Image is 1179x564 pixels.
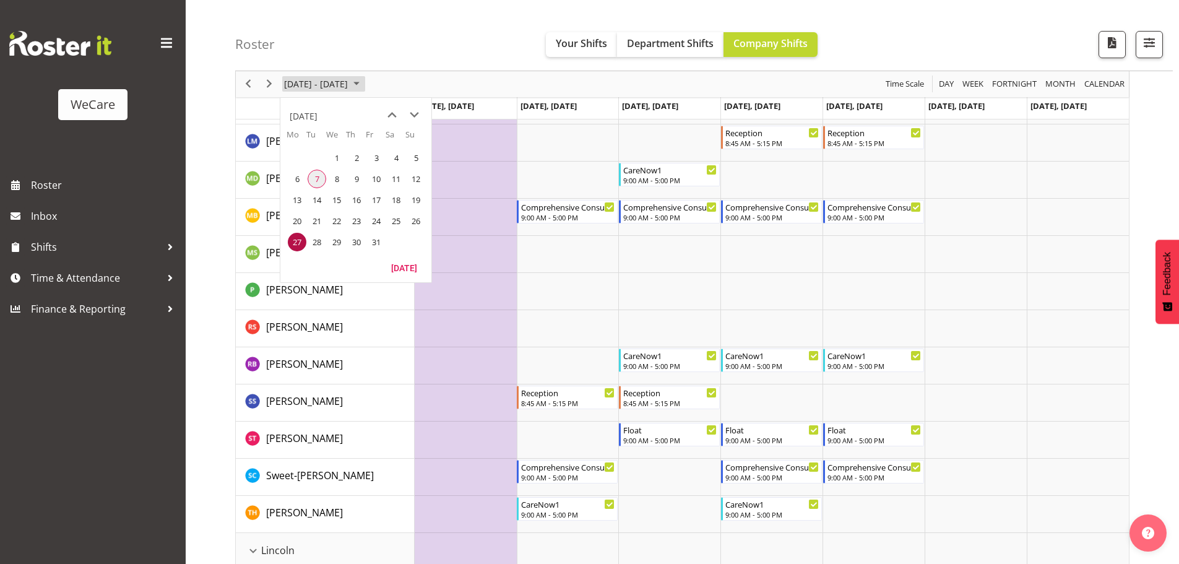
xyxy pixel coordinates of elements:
[288,212,306,230] span: Monday, October 20, 2025
[266,208,343,223] a: [PERSON_NAME]
[327,233,346,251] span: Wednesday, October 29, 2025
[823,423,924,446] div: Simone Turner"s event - Float Begin From Friday, October 31, 2025 at 9:00:00 AM GMT+13:00 Ends At...
[236,384,415,422] td: Savanna Samson resource
[306,129,326,147] th: Tu
[990,77,1039,92] button: Fortnight
[266,505,343,520] a: [PERSON_NAME]
[381,104,403,126] button: previous month
[623,386,717,399] div: Reception
[266,171,343,186] a: [PERSON_NAME]
[238,71,259,97] div: previous period
[261,543,295,558] span: Lincoln
[1136,31,1163,58] button: Filter Shifts
[366,129,386,147] th: Fr
[521,398,615,408] div: 8:45 AM - 5:15 PM
[327,212,346,230] span: Wednesday, October 22, 2025
[937,77,956,92] button: Timeline Day
[288,233,306,251] span: Monday, October 27, 2025
[884,77,926,92] button: Time Scale
[31,207,179,225] span: Inbox
[266,431,343,446] a: [PERSON_NAME]
[928,100,985,111] span: [DATE], [DATE]
[721,349,822,372] div: Ruby Beaumont"s event - CareNow1 Begin From Thursday, October 30, 2025 at 9:00:00 AM GMT+13:00 En...
[31,238,161,256] span: Shifts
[308,170,326,188] span: Tuesday, October 7, 2025
[827,201,921,213] div: Comprehensive Consult
[327,191,346,209] span: Wednesday, October 15, 2025
[725,435,819,445] div: 9:00 AM - 5:00 PM
[288,191,306,209] span: Monday, October 13, 2025
[367,191,386,209] span: Friday, October 17, 2025
[407,191,425,209] span: Sunday, October 19, 2025
[367,170,386,188] span: Friday, October 10, 2025
[517,200,618,223] div: Matthew Brewer"s event - Comprehensive Consult Begin From Tuesday, October 28, 2025 at 9:00:00 AM...
[725,461,819,473] div: Comprehensive Consult
[619,200,720,223] div: Matthew Brewer"s event - Comprehensive Consult Begin From Wednesday, October 29, 2025 at 9:00:00 ...
[723,32,818,57] button: Company Shifts
[367,233,386,251] span: Friday, October 31, 2025
[266,134,343,149] a: [PERSON_NAME]
[521,498,615,510] div: CareNow1
[1155,240,1179,324] button: Feedback - Show survey
[725,498,819,510] div: CareNow1
[235,37,275,51] h4: Roster
[622,100,678,111] span: [DATE], [DATE]
[623,361,717,371] div: 9:00 AM - 5:00 PM
[236,422,415,459] td: Simone Turner resource
[721,497,822,521] div: Tillie Hollyer"s event - CareNow1 Begin From Thursday, October 30, 2025 at 9:00:00 AM GMT+13:00 E...
[236,347,415,384] td: Ruby Beaumont resource
[236,273,415,310] td: Pooja Prabhu resource
[266,282,343,297] a: [PERSON_NAME]
[619,386,720,409] div: Savanna Samson"s event - Reception Begin From Wednesday, October 29, 2025 at 8:45:00 AM GMT+13:00...
[521,461,615,473] div: Comprehensive Consult
[383,259,425,276] button: Today
[387,149,405,167] span: Saturday, October 4, 2025
[521,472,615,482] div: 9:00 AM - 5:00 PM
[266,394,343,409] a: [PERSON_NAME]
[1162,252,1173,295] span: Feedback
[623,435,717,445] div: 9:00 AM - 5:00 PM
[517,497,618,521] div: Tillie Hollyer"s event - CareNow1 Begin From Tuesday, October 28, 2025 at 9:00:00 AM GMT+13:00 En...
[961,77,986,92] button: Timeline Week
[721,460,822,484] div: Sweet-Lin Chan"s event - Comprehensive Consult Begin From Thursday, October 30, 2025 at 9:00:00 A...
[347,170,366,188] span: Thursday, October 9, 2025
[346,129,366,147] th: Th
[725,510,819,519] div: 9:00 AM - 5:00 PM
[725,361,819,371] div: 9:00 AM - 5:00 PM
[236,162,415,199] td: Marie-Claire Dickson-Bakker resource
[288,170,306,188] span: Monday, October 6, 2025
[827,472,921,482] div: 9:00 AM - 5:00 PM
[407,149,425,167] span: Sunday, October 5, 2025
[725,472,819,482] div: 9:00 AM - 5:00 PM
[826,100,883,111] span: [DATE], [DATE]
[266,468,374,483] a: Sweet-[PERSON_NAME]
[827,361,921,371] div: 9:00 AM - 5:00 PM
[724,100,780,111] span: [DATE], [DATE]
[31,269,161,287] span: Time & Attendance
[721,200,822,223] div: Matthew Brewer"s event - Comprehensive Consult Begin From Thursday, October 30, 2025 at 9:00:00 A...
[1083,77,1126,92] span: calendar
[725,423,819,436] div: Float
[266,245,343,260] a: [PERSON_NAME]
[827,126,921,139] div: Reception
[1082,77,1127,92] button: Month
[961,77,985,92] span: Week
[418,100,474,111] span: [DATE], [DATE]
[403,104,425,126] button: next month
[556,37,607,50] span: Your Shifts
[282,77,365,92] button: October 2025
[259,71,280,97] div: next period
[266,506,343,519] span: [PERSON_NAME]
[266,246,343,259] span: [PERSON_NAME]
[725,201,819,213] div: Comprehensive Consult
[521,201,615,213] div: Comprehensive Consult
[347,149,366,167] span: Thursday, October 2, 2025
[725,349,819,362] div: CareNow1
[721,126,822,149] div: Lainie Montgomery"s event - Reception Begin From Thursday, October 30, 2025 at 8:45:00 AM GMT+13:...
[1030,100,1087,111] span: [DATE], [DATE]
[1043,77,1078,92] button: Timeline Month
[236,310,415,347] td: Rhianne Sharples resource
[938,77,955,92] span: Day
[823,349,924,372] div: Ruby Beaumont"s event - CareNow1 Begin From Friday, October 31, 2025 at 9:00:00 AM GMT+13:00 Ends...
